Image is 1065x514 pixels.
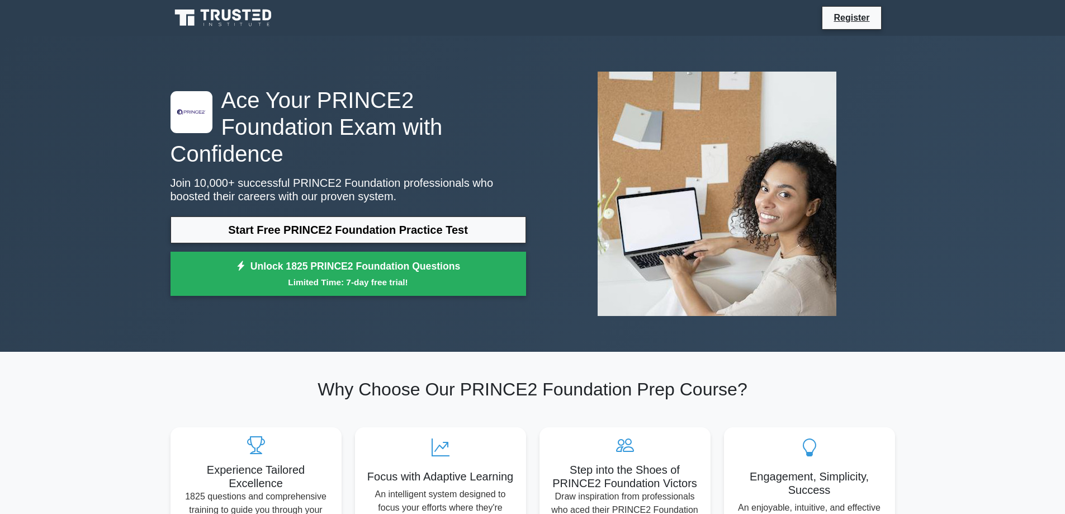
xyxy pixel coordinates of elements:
a: Start Free PRINCE2 Foundation Practice Test [171,216,526,243]
h2: Why Choose Our PRINCE2 Foundation Prep Course? [171,379,895,400]
h5: Engagement, Simplicity, Success [733,470,886,497]
a: Register [827,11,876,25]
h5: Focus with Adaptive Learning [364,470,517,483]
h1: Ace Your PRINCE2 Foundation Exam with Confidence [171,87,526,167]
h5: Experience Tailored Excellence [179,463,333,490]
a: Unlock 1825 PRINCE2 Foundation QuestionsLimited Time: 7-day free trial! [171,252,526,296]
small: Limited Time: 7-day free trial! [184,276,512,289]
p: Join 10,000+ successful PRINCE2 Foundation professionals who boosted their careers with our prove... [171,176,526,203]
h5: Step into the Shoes of PRINCE2 Foundation Victors [548,463,702,490]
